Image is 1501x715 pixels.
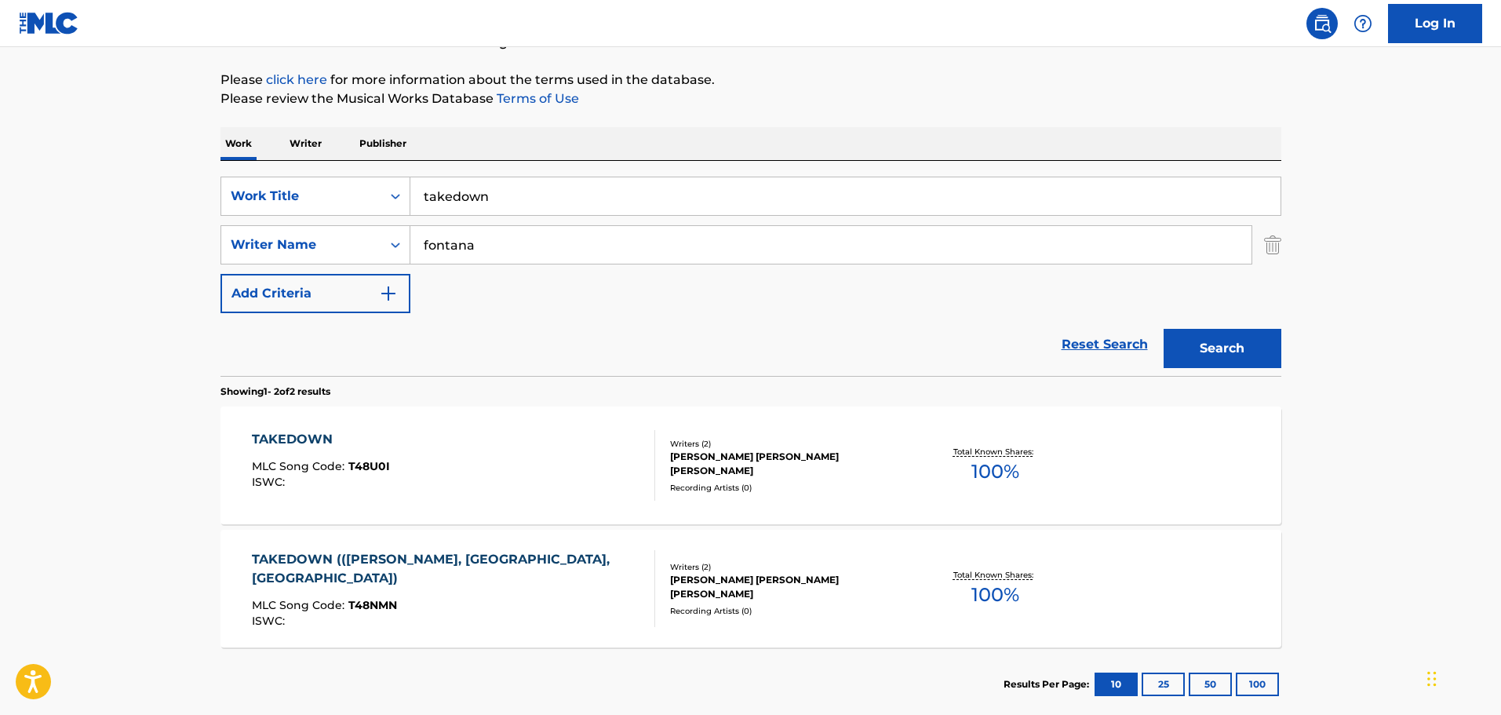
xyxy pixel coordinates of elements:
span: T48U0I [348,459,390,473]
a: TAKEDOWN (([PERSON_NAME], [GEOGRAPHIC_DATA], [GEOGRAPHIC_DATA])MLC Song Code:T48NMNISWC:Writers (... [220,530,1281,648]
p: Please for more information about the terms used in the database. [220,71,1281,89]
div: Recording Artists ( 0 ) [670,482,907,494]
div: [PERSON_NAME] [PERSON_NAME] [PERSON_NAME] [670,450,907,478]
button: 50 [1189,673,1232,696]
a: click here [266,72,327,87]
div: TAKEDOWN [252,430,390,449]
a: Public Search [1306,8,1338,39]
div: Writers ( 2 ) [670,561,907,573]
div: Help [1347,8,1379,39]
a: Terms of Use [494,91,579,106]
span: ISWC : [252,614,289,628]
button: 25 [1142,673,1185,696]
img: MLC Logo [19,12,79,35]
p: Showing 1 - 2 of 2 results [220,385,330,399]
p: Please review the Musical Works Database [220,89,1281,108]
img: search [1313,14,1332,33]
div: Recording Artists ( 0 ) [670,605,907,617]
img: 9d2ae6d4665cec9f34b9.svg [379,284,398,303]
p: Publisher [355,127,411,160]
span: MLC Song Code : [252,459,348,473]
button: 100 [1236,673,1279,696]
form: Search Form [220,177,1281,376]
a: Log In [1388,4,1482,43]
p: Total Known Shares: [953,569,1037,581]
iframe: Chat Widget [1423,640,1501,715]
button: Add Criteria [220,274,410,313]
a: TAKEDOWNMLC Song Code:T48U0IISWC:Writers (2)[PERSON_NAME] [PERSON_NAME] [PERSON_NAME]Recording Ar... [220,407,1281,524]
p: Work [220,127,257,160]
button: 10 [1095,673,1138,696]
img: Delete Criterion [1264,225,1281,264]
img: help [1353,14,1372,33]
div: Writers ( 2 ) [670,438,907,450]
a: Reset Search [1054,327,1156,362]
div: Drag [1427,655,1437,702]
div: Work Title [231,187,372,206]
span: 100 % [971,581,1019,609]
p: Results Per Page: [1004,677,1093,691]
p: Writer [285,127,326,160]
span: 100 % [971,458,1019,486]
div: TAKEDOWN (([PERSON_NAME], [GEOGRAPHIC_DATA], [GEOGRAPHIC_DATA]) [252,550,642,588]
button: Search [1164,329,1281,368]
span: T48NMN [348,598,397,612]
p: Total Known Shares: [953,446,1037,458]
div: [PERSON_NAME] [PERSON_NAME] [PERSON_NAME] [670,573,907,601]
span: MLC Song Code : [252,598,348,612]
div: Writer Name [231,235,372,254]
span: ISWC : [252,475,289,489]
